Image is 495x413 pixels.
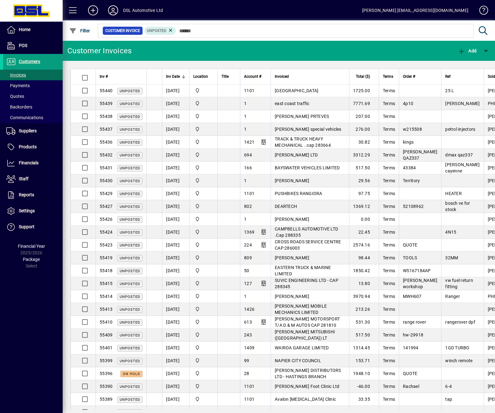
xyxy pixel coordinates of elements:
td: [DATE] [162,290,189,303]
span: Unposted [120,128,140,132]
span: 1 [244,294,247,299]
a: Staff [3,171,63,187]
span: 55439 [100,101,112,106]
td: [DATE] [162,367,189,380]
span: Central [193,229,214,236]
span: 55438 [100,114,112,119]
span: 1426 [244,307,254,312]
span: HEATER [445,191,462,196]
span: 55409 [100,332,112,337]
span: 55413 [100,307,112,312]
span: petrol injectors [445,127,475,132]
span: Home [19,27,30,32]
div: Title [221,73,236,80]
button: Profile [103,5,123,16]
td: -46.00 [349,380,379,393]
td: [DATE] [162,354,189,367]
span: Terms [383,358,395,363]
span: Central [193,344,214,351]
a: Support [3,219,63,235]
span: Central [193,203,214,210]
td: 2574.16 [349,239,379,252]
span: [PERSON_NAME] MOTORSPORT T/A D & M AUTOS CAP 281810 [275,316,340,328]
span: 55440 [100,88,112,93]
td: 29.56 [349,174,379,187]
td: [DATE] [162,277,189,290]
td: 13.80 [349,277,379,290]
td: 3312.29 [349,149,379,161]
span: Support [19,224,34,229]
span: 55437 [100,127,112,132]
div: Inv Date [166,73,185,80]
span: Unposted [120,385,140,389]
span: Inv # [100,73,108,80]
td: 276.00 [349,123,379,136]
a: Products [3,139,63,155]
span: Unposted [120,269,140,273]
span: 55426 [100,217,112,222]
span: [PERSON_NAME] Foot Clinic Ltd [275,384,339,389]
span: 55389 [100,397,112,402]
span: BAYSWATER VEHICLES LIMITED [275,165,340,170]
td: 213.26 [349,303,379,316]
span: 55429 [100,191,112,196]
button: Add [456,45,478,56]
td: 98.44 [349,252,379,264]
span: QUOTE [403,371,417,376]
a: Invoices [3,70,63,80]
div: Location [193,73,214,80]
span: Rachael [403,384,419,389]
span: bosch ve for stock [445,201,470,212]
span: Terms [383,320,395,325]
td: 1850.42 [349,264,379,277]
span: Quotes [6,94,24,99]
span: On hold [123,372,140,376]
td: 22.45 [349,226,379,239]
span: 1 [244,114,247,119]
span: Terms [383,281,395,286]
span: Unposted [120,243,140,247]
span: Communications [6,115,43,120]
span: 55410 [100,320,112,325]
span: Terms [383,332,395,337]
span: [PERSON_NAME] cayenne [445,162,480,173]
span: vw fuel return fitting [445,278,473,289]
span: 55401 [100,345,112,350]
span: range rover [403,320,426,325]
span: 1101 [244,88,254,93]
span: Unposted [120,308,140,312]
span: Central [193,139,214,146]
span: Unposted [120,320,140,325]
span: winch remote [445,358,472,363]
span: Unposted [147,29,166,33]
span: WS167184AP [403,268,431,273]
span: Central [193,306,214,313]
span: Unposted [120,102,140,106]
span: [PERSON_NAME] QAZ337 [403,149,437,161]
span: 1101 [244,191,254,196]
span: 1421 [244,140,254,145]
span: 55431 [100,165,112,170]
span: Unposted [120,179,140,183]
span: 28 [244,371,249,376]
span: Unposted [120,346,140,350]
span: Terms [383,191,395,196]
td: 97.75 [349,187,379,200]
span: Central [193,319,214,326]
button: Filter [68,25,92,36]
span: 55396 [100,371,112,376]
span: 32MM [445,255,458,260]
td: [DATE] [162,393,189,406]
span: [PERSON_NAME] MITSUBISHI ([GEOGRAPHIC_DATA]) LT [275,329,335,341]
a: Backorders [3,102,63,112]
span: EASTERN TRUCK & MARINE LIMITED [275,265,331,276]
a: Reports [3,187,63,203]
span: Central [193,177,214,184]
span: Unposted [120,333,140,337]
span: Unposted [120,398,140,402]
td: [DATE] [162,161,189,174]
span: Location [193,73,208,80]
span: 43384 [403,165,416,170]
span: Central [193,190,214,197]
span: [PERSON_NAME] [275,294,309,299]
